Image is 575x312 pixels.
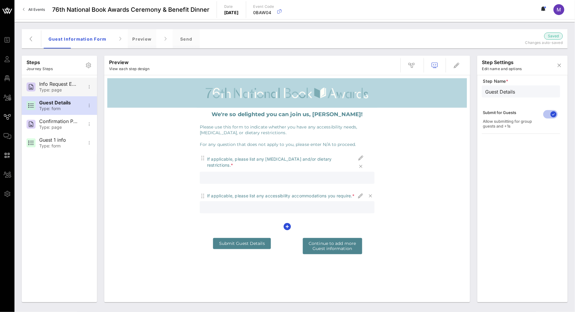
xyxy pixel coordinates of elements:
p: [DATE] [224,10,239,16]
p: For any question that does not apply to you, please enter N/A to proceed. [200,142,375,148]
p: View each step design [109,66,149,72]
div: Type: form [39,106,79,111]
p: Please use this form to indicate whether you have any accessibility needs, [MEDICAL_DATA], or die... [200,124,375,136]
span: Submit Guest Details [219,241,265,246]
div: M [554,4,564,15]
p: Changes auto-saved [488,40,563,46]
a: Continue to add moreGuest information [303,238,362,254]
span: Step Name [483,78,560,84]
div: If applicable, please list any accessibility accommodations you require. [207,193,354,199]
div: Preview [128,29,157,48]
span: 76th National Book Awards Ceremony & Benefit Dinner [52,5,209,14]
div: Type: page [39,88,79,93]
span: Saved [548,33,559,39]
strong: We're so delighted you can join us, [PERSON_NAME]! [212,111,363,118]
div: If applicable, please list any [MEDICAL_DATA] and/or dietary restrictions. [207,156,357,168]
p: Date [224,4,239,10]
span: M [557,7,561,13]
div: Send [173,29,200,48]
span: All Events [28,7,45,12]
a: All Events [19,5,49,14]
a: Submit Guest Details [213,238,271,249]
p: Journey Steps [27,66,53,72]
div: Type: form [39,144,79,149]
span: Continue to add more Guest information [309,241,356,251]
div: Type: page [39,125,79,130]
div: Guest 1 info [39,137,79,143]
div: Guest Details [39,100,79,106]
div: Guest Information Form [44,29,112,48]
div: Info Request Email [39,81,79,87]
p: Steps [27,59,53,66]
div: Submit for Guests [483,110,540,115]
p: Preview [109,59,149,66]
p: step settings [482,59,522,66]
div: Allow submitting for group guests and +1s [483,119,540,128]
p: Event Code [253,4,274,10]
p: Edit name and options [482,66,522,72]
div: Confirmation Page [39,119,79,124]
p: 0BAW04 [253,10,274,16]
